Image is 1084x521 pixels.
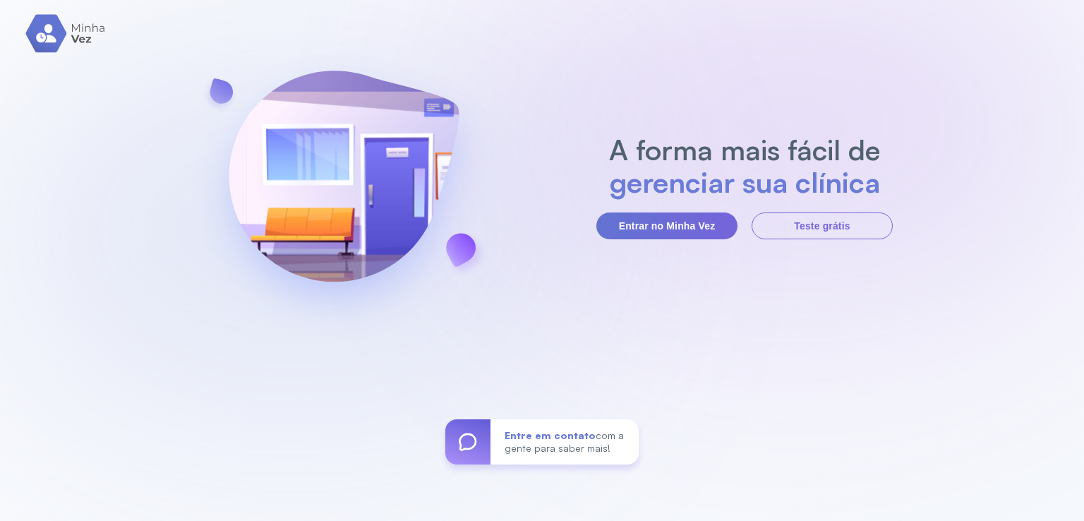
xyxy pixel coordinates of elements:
h2: A forma mais fácil de [602,133,888,166]
img: banner-login.svg [191,33,496,340]
img: logo.svg [25,14,107,53]
button: Teste grátis [752,212,893,239]
a: Entre em contatocom a gente para saber mais! [445,419,639,465]
button: Entrar no Minha Vez [596,212,737,239]
h2: gerenciar sua clínica [602,166,888,198]
div: com a gente para saber mais! [490,419,639,465]
span: Entre em contato [505,429,596,441]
